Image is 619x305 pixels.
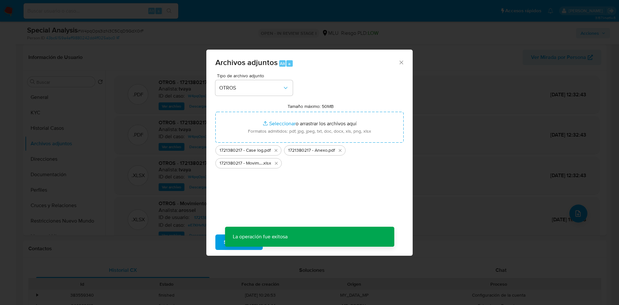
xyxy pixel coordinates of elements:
button: Cerrar [398,59,404,65]
span: OTROS [219,85,282,91]
span: a [288,61,290,67]
button: Eliminar 1721380217 - Movimientos.xlsx [272,159,280,167]
label: Tamaño máximo: 50MB [288,103,334,109]
span: 1721380217 - Case log [220,147,263,154]
span: Alt [280,61,285,67]
ul: Archivos seleccionados [215,143,404,168]
span: Cancelar [274,235,295,249]
span: Archivos adjuntos [215,57,278,68]
span: Tipo de archivo adjunto [217,73,294,78]
button: OTROS [215,80,293,96]
button: Eliminar 1721380217 - Anexo.pdf [336,147,344,154]
span: .pdf [328,147,335,154]
span: .xlsx [262,160,271,167]
button: Eliminar 1721380217 - Case log.pdf [272,147,280,154]
button: Subir archivo [215,234,263,250]
p: La operación fue exitosa [225,227,295,247]
span: .pdf [263,147,271,154]
span: 1721380217 - Movimientos [220,160,262,167]
span: Subir archivo [224,235,254,249]
span: 1721380217 - Anexo [288,147,328,154]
